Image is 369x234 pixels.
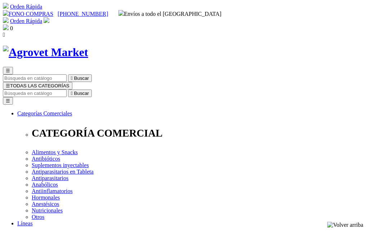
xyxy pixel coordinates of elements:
[3,10,9,16] img: phone.svg
[32,201,59,207] a: Anestésicos
[32,214,45,220] a: Otros
[32,169,94,175] a: Antiparasitarios en Tableta
[32,207,63,214] a: Nutricionales
[3,97,13,105] button: ☰
[3,32,5,38] i: 
[118,11,222,17] span: Envíos a todo el [GEOGRAPHIC_DATA]
[3,67,13,74] button: ☰
[32,162,89,168] a: Suplementos inyectables
[32,188,73,194] a: Antiinflamatorios
[44,17,49,23] img: user.svg
[10,4,42,10] a: Orden Rápida
[10,25,13,31] span: 0
[68,74,92,82] button:  Buscar
[3,24,9,30] img: shopping-bag.svg
[32,149,78,155] a: Alimentos y Snacks
[17,110,72,116] a: Categorías Comerciales
[32,175,68,181] a: Antiparasitarios
[74,75,89,81] span: Buscar
[3,74,67,82] input: Buscar
[71,91,73,96] i: 
[3,11,53,17] a: FONO COMPRAS
[3,17,9,23] img: shopping-cart.svg
[6,83,10,88] span: ☰
[3,3,9,9] img: shopping-cart.svg
[68,90,92,97] button:  Buscar
[44,18,49,24] a: Acceda a su cuenta de cliente
[6,68,10,73] span: ☰
[3,90,67,97] input: Buscar
[32,156,60,162] a: Antibióticos
[32,182,58,188] a: Anabólicos
[3,46,88,59] img: Agrovet Market
[32,194,60,201] a: Hormonales
[74,91,89,96] span: Buscar
[118,10,124,16] img: delivery-truck.svg
[32,127,366,139] p: CATEGORÍA COMERCIAL
[10,18,42,24] a: Orden Rápida
[58,11,108,17] a: [PHONE_NUMBER]
[327,222,363,228] img: Volver arriba
[17,220,33,226] a: Líneas
[3,82,72,90] button: ☰TODAS LAS CATEGORÍAS
[71,75,73,81] i: 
